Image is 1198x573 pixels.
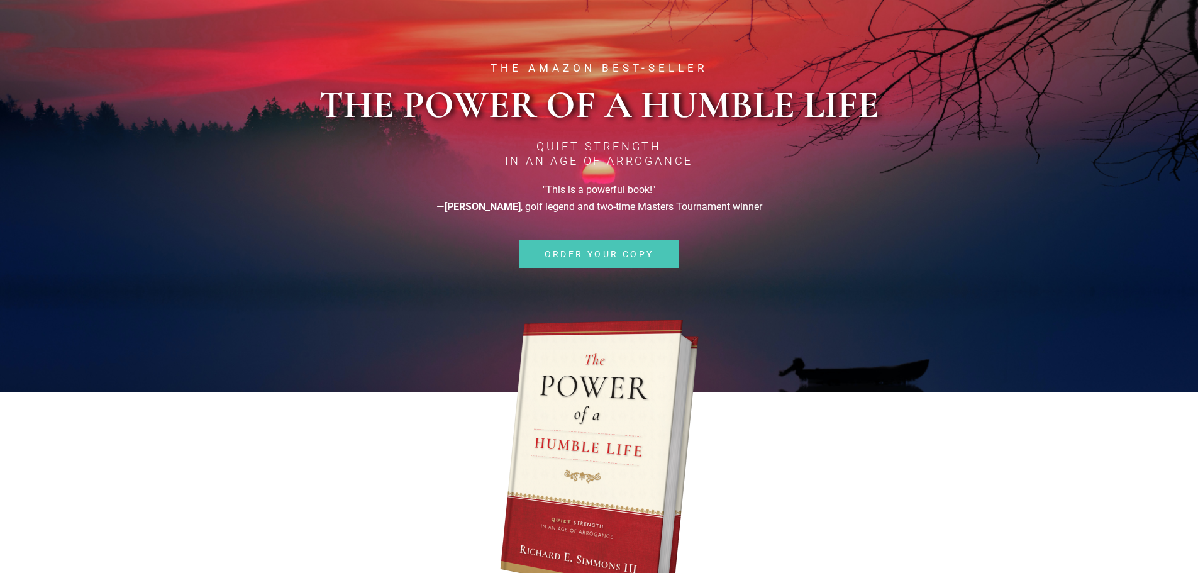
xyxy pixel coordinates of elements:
p: "This is a powerful book!" — , golf legend and two-time Masters Tournament winner [411,181,788,215]
span: ORDER YOUR COPY [545,250,654,259]
h2: the amazon best-seller [165,63,1033,74]
a: ORDER YOUR COPY [519,240,679,268]
b: [PERSON_NAME] [445,201,521,213]
h3: Quiet Strength in an Age of ArrogancE [411,139,788,169]
h2: THE POWER OF A HUMBLE LIFE [165,86,1033,125]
